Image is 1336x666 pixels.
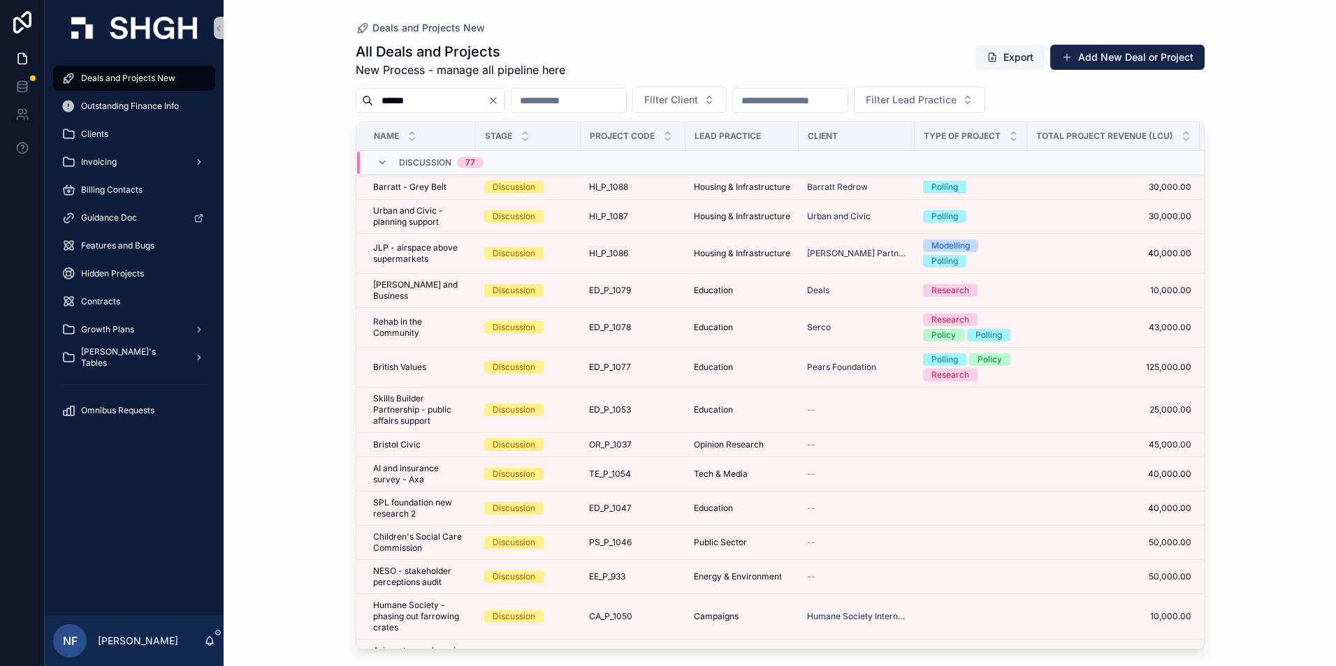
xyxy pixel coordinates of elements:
a: Deals and Projects New [53,66,215,91]
div: Polling [931,255,958,267]
span: Deals and Projects New [81,73,175,84]
span: Bristol Civic [373,439,421,450]
a: 50,000.00 [1036,571,1191,582]
a: 40,000.00 [1036,248,1191,259]
a: ED_P_1077 [589,362,677,373]
a: -- [807,404,906,415]
span: Clients [81,128,108,140]
a: 40,000.00 [1036,468,1191,480]
a: -- [807,571,906,582]
span: Billing Contacts [81,184,143,195]
span: British Values [373,362,426,373]
div: Discussion [493,610,535,623]
a: Discussion [484,247,572,260]
span: Guidance Doc [81,212,137,223]
span: Education [694,404,733,415]
a: AI and insurance survey - Axa [373,463,467,485]
span: Public Sector [694,537,747,548]
a: [PERSON_NAME] and Business [373,279,467,302]
span: NF [63,632,78,649]
a: Discussion [484,210,572,223]
div: Discussion [493,404,535,416]
a: 25,000.00 [1036,404,1191,415]
span: Urban and Civic - planning support [373,205,467,228]
div: Discussion [493,570,535,583]
div: Research [931,284,969,297]
div: Discussion [493,284,535,297]
span: ED_P_1078 [589,322,631,333]
a: Urban and Civic [807,211,871,222]
a: Humane Society International [807,611,906,622]
a: Polling [923,210,1019,223]
div: Discussion [493,321,535,334]
span: -- [807,404,815,415]
a: Skills Builder Partnership - public affairs support [373,393,467,427]
a: Education [694,404,790,415]
span: Discussion [399,157,451,168]
a: Barratt - Grey Belt [373,182,467,193]
span: CA_P_1050 [589,611,632,622]
span: JLP - airspace above supermarkets [373,242,467,265]
a: ModellingPolling [923,239,1019,267]
a: Bristol Civic [373,439,467,450]
span: Name [374,131,399,142]
span: Omnibus Requests [81,405,154,416]
span: Campaigns [694,611,739,622]
a: Barratt Redrow [807,182,906,193]
a: Discussion [484,321,572,334]
a: Children's Social Care Commission [373,531,467,554]
span: Stage [485,131,512,142]
span: Outstanding Finance Info [81,101,179,112]
a: Discussion [484,181,572,193]
a: Pears Foundation [807,362,906,373]
a: 30,000.00 [1036,182,1191,193]
a: Research [923,284,1019,297]
a: Discussion [484,536,572,549]
span: ED_P_1047 [589,503,632,514]
a: 30,000.00 [1036,211,1191,222]
a: Add New Deal or Project [1050,45,1205,70]
a: Serco [807,322,906,333]
span: Housing & Infrastructure [694,211,790,222]
span: Filter Client [644,93,698,107]
a: SPL foundation new research 2 [373,497,467,519]
span: TE_P_1054 [589,468,631,480]
div: Polling [931,210,958,223]
a: ResearchPolicyPolling [923,313,1019,341]
a: NESO - stakeholder perceptions audit [373,565,467,588]
a: PS_P_1046 [589,537,677,548]
div: Research [931,313,969,326]
div: scrollable content [45,56,224,441]
a: Invoicing [53,149,215,175]
span: Filter Lead Practice [866,93,957,107]
a: [PERSON_NAME] Partnership [807,248,906,259]
a: HI_P_1086 [589,248,677,259]
button: Select Button [632,87,727,113]
a: -- [807,503,906,514]
a: 40,000.00 [1036,503,1191,514]
a: Pears Foundation [807,362,876,373]
a: Features and Bugs [53,233,215,258]
button: Select Button [854,87,985,113]
span: 43,000.00 [1036,322,1191,333]
a: TE_P_1054 [589,468,677,480]
a: 10,000.00 [1036,285,1191,296]
a: Billing Contacts [53,177,215,202]
a: -- [807,439,906,450]
div: Discussion [493,210,535,223]
span: 10,000.00 [1036,611,1191,622]
span: Housing & Infrastructure [694,182,790,193]
a: Discussion [484,438,572,451]
a: 50,000.00 [1036,537,1191,548]
h1: All Deals and Projects [356,42,565,61]
a: Discussion [484,610,572,623]
span: Type of Project [924,131,1001,142]
a: ED_P_1079 [589,285,677,296]
span: Rehab in the Community [373,316,467,339]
